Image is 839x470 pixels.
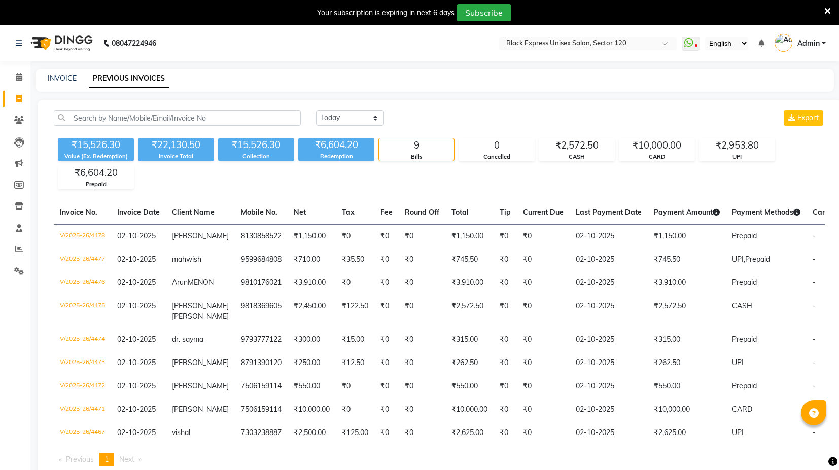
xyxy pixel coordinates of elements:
span: - [813,278,816,287]
td: ₹262.50 [648,351,726,375]
div: 0 [459,138,534,153]
div: ₹15,526.30 [218,138,294,152]
td: ₹0 [336,398,374,421]
b: 08047224946 [112,29,156,57]
button: Export [784,110,823,126]
td: ₹0 [517,271,570,295]
div: ₹10,000.00 [619,138,694,153]
td: 8791390120 [235,351,288,375]
span: 02-10-2025 [117,428,156,437]
div: ₹6,604.20 [298,138,374,152]
span: Mobile No. [241,208,277,217]
td: ₹15.00 [336,328,374,351]
td: V/2025-26/4475 [54,295,111,328]
span: UPI [732,428,744,437]
span: Current Due [523,208,564,217]
td: ₹12.50 [336,351,374,375]
td: 02-10-2025 [570,248,648,271]
td: ₹0 [517,375,570,398]
div: Bills [379,153,454,161]
td: 9793777122 [235,328,288,351]
td: ₹1,150.00 [445,224,494,248]
td: 02-10-2025 [570,295,648,328]
nav: Pagination [54,453,825,466]
span: Prepaid [745,255,770,264]
span: - [813,381,816,390]
td: ₹2,572.50 [648,295,726,328]
span: Prepaid [732,278,757,287]
span: [PERSON_NAME] [172,381,229,390]
td: ₹1,150.00 [288,224,336,248]
div: ₹15,526.30 [58,138,134,152]
td: ₹550.00 [288,375,336,398]
span: Prepaid [732,335,757,344]
span: Invoice Date [117,208,160,217]
span: Payment Amount [654,208,720,217]
td: ₹0 [494,224,517,248]
span: Prepaid [732,381,757,390]
span: [PERSON_NAME] [172,405,229,414]
div: UPI [700,153,775,161]
span: Invoice No. [60,208,97,217]
span: UPI, [732,255,745,264]
td: ₹0 [399,421,445,445]
td: ₹0 [494,295,517,328]
span: Tip [500,208,511,217]
span: CASH [732,301,752,310]
span: [PERSON_NAME] [172,312,229,321]
td: ₹0 [374,351,399,375]
span: - [813,301,816,310]
div: CARD [619,153,694,161]
td: V/2025-26/4467 [54,421,111,445]
span: 02-10-2025 [117,231,156,240]
div: Collection [218,152,294,161]
td: ₹3,910.00 [648,271,726,295]
span: 02-10-2025 [117,278,156,287]
span: UPI [732,358,744,367]
td: 7303238887 [235,421,288,445]
td: ₹0 [494,375,517,398]
div: Invoice Total [138,152,214,161]
td: V/2025-26/4477 [54,248,111,271]
input: Search by Name/Mobile/Email/Invoice No [54,110,301,126]
td: V/2025-26/4478 [54,224,111,248]
td: ₹0 [374,398,399,421]
span: MENON [188,278,214,287]
span: Admin [797,38,820,49]
div: ₹2,572.50 [539,138,614,153]
td: ₹745.50 [648,248,726,271]
td: ₹0 [399,248,445,271]
div: Prepaid [58,180,133,189]
td: ₹0 [517,421,570,445]
td: ₹0 [374,224,399,248]
td: ₹315.00 [445,328,494,351]
div: 9 [379,138,454,153]
div: Cancelled [459,153,534,161]
td: ₹0 [336,224,374,248]
span: - [813,358,816,367]
span: Next [119,455,134,464]
td: ₹0 [494,398,517,421]
td: ₹0 [517,224,570,248]
td: ₹0 [374,295,399,328]
span: 02-10-2025 [117,301,156,310]
span: Arun [172,278,188,287]
td: ₹0 [399,398,445,421]
td: ₹2,450.00 [288,295,336,328]
td: 8130858522 [235,224,288,248]
td: ₹0 [494,351,517,375]
td: 02-10-2025 [570,271,648,295]
span: Tax [342,208,355,217]
td: 9818369605 [235,295,288,328]
td: ₹0 [336,271,374,295]
td: ₹0 [374,271,399,295]
td: ₹0 [399,295,445,328]
td: ₹0 [399,224,445,248]
td: ₹0 [374,421,399,445]
td: 7506159114 [235,398,288,421]
td: ₹3,910.00 [288,271,336,295]
span: CARD [732,405,752,414]
td: V/2025-26/4476 [54,271,111,295]
td: ₹2,500.00 [288,421,336,445]
span: 02-10-2025 [117,405,156,414]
